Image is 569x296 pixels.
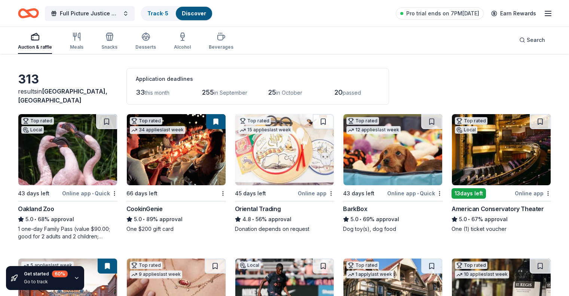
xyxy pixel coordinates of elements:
img: Image for BarkBox [343,114,442,185]
div: One $200 gift card [126,225,226,233]
span: 25 [268,88,276,96]
button: Meals [70,29,83,54]
span: Search [527,36,545,45]
div: Oakland Zoo [18,204,54,213]
div: Local [21,126,44,134]
div: 13 days left [452,188,486,199]
span: 5.0 [459,215,467,224]
div: Top rated [346,117,379,125]
span: 5.0 [134,215,142,224]
div: Application deadlines [136,74,380,83]
div: Top rated [346,262,379,269]
div: Online app [298,189,334,198]
a: Pro trial ends on 7PM[DATE] [396,7,484,19]
span: 5.0 [25,215,33,224]
div: 1 apply last week [346,271,394,278]
div: CookinGenie [126,204,163,213]
span: in October [276,89,302,96]
div: 12 applies last week [346,126,401,134]
div: 9 applies last week [130,271,182,278]
button: Auction & raffle [18,29,52,54]
button: Snacks [101,29,117,54]
div: American Conservatory Theater [452,204,544,213]
span: Full Picture Justice Gala [60,9,120,18]
div: Snacks [101,44,117,50]
span: • [252,216,254,222]
a: Image for Oakland ZooTop ratedLocal43 days leftOnline app•QuickOakland Zoo5.0•68% approval1 one-d... [18,114,117,240]
div: Online app Quick [387,189,443,198]
span: 5.0 [351,215,358,224]
span: in [18,88,107,104]
button: Desserts [135,29,156,54]
div: 1 one-day Family Pass (value $90.00; good for 2 adults and 2 children; parking is included) [18,225,117,240]
div: Online app Quick [62,189,117,198]
div: 69% approval [343,215,443,224]
div: Online app [515,189,551,198]
a: Image for CookinGenieTop rated34 applieslast week66 days leftCookinGenie5.0•89% approvalOne $200 ... [126,114,226,233]
div: 68% approval [18,215,117,224]
div: Oriental Trading [235,204,281,213]
span: Pro trial ends on 7PM[DATE] [406,9,479,18]
span: • [92,190,94,196]
span: [GEOGRAPHIC_DATA], [GEOGRAPHIC_DATA] [18,88,107,104]
div: Local [455,126,477,134]
div: Top rated [21,117,54,125]
span: • [417,190,419,196]
img: Image for American Conservatory Theater [452,114,551,185]
span: this month [145,89,169,96]
div: BarkBox [343,204,367,213]
div: Top rated [455,262,487,269]
div: 67% approval [452,215,551,224]
div: Desserts [135,44,156,50]
a: Image for Oriental TradingTop rated15 applieslast week45 days leftOnline appOriental Trading4.8•5... [235,114,334,233]
span: in September [214,89,247,96]
a: Image for BarkBoxTop rated12 applieslast week43 days leftOnline app•QuickBarkBox5.0•69% approvalD... [343,114,443,233]
div: Beverages [209,44,233,50]
div: 15 applies last week [238,126,293,134]
div: results [18,87,117,105]
div: Top rated [238,117,271,125]
div: Top rated [455,117,487,125]
div: 34 applies last week [130,126,185,134]
div: Top rated [130,262,162,269]
div: 43 days left [343,189,374,198]
div: Dog toy(s), dog food [343,225,443,233]
a: Discover [182,10,206,16]
span: 33 [136,88,145,96]
div: Donation depends on request [235,225,334,233]
a: Home [18,4,39,22]
span: passed [343,89,361,96]
img: Image for CookinGenie [127,114,226,185]
span: 255 [202,88,214,96]
div: 89% approval [126,215,226,224]
div: 66 days left [126,189,157,198]
a: Earn Rewards [487,7,541,20]
div: Local [238,262,261,269]
div: Alcohol [174,44,191,50]
span: 4.8 [242,215,251,224]
button: Alcohol [174,29,191,54]
button: Beverages [209,29,233,54]
a: Image for American Conservatory TheaterTop ratedLocal13days leftOnline appAmerican Conservatory T... [452,114,551,233]
span: • [143,216,145,222]
span: • [34,216,36,222]
img: Image for Oriental Trading [235,114,334,185]
div: Auction & raffle [18,44,52,50]
div: Get started [24,271,68,277]
div: Top rated [130,117,162,125]
button: Search [513,33,551,48]
a: Track· 5 [147,10,168,16]
button: Full Picture Justice Gala [45,6,135,21]
span: • [468,216,470,222]
div: 10 applies last week [455,271,509,278]
span: 20 [334,88,343,96]
div: Go to track [24,279,68,285]
span: • [360,216,362,222]
button: Track· 5Discover [141,6,213,21]
div: Meals [70,44,83,50]
img: Image for Oakland Zoo [18,114,117,185]
div: 56% approval [235,215,334,224]
div: 313 [18,72,117,87]
div: 60 % [52,271,68,277]
div: 45 days left [235,189,266,198]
